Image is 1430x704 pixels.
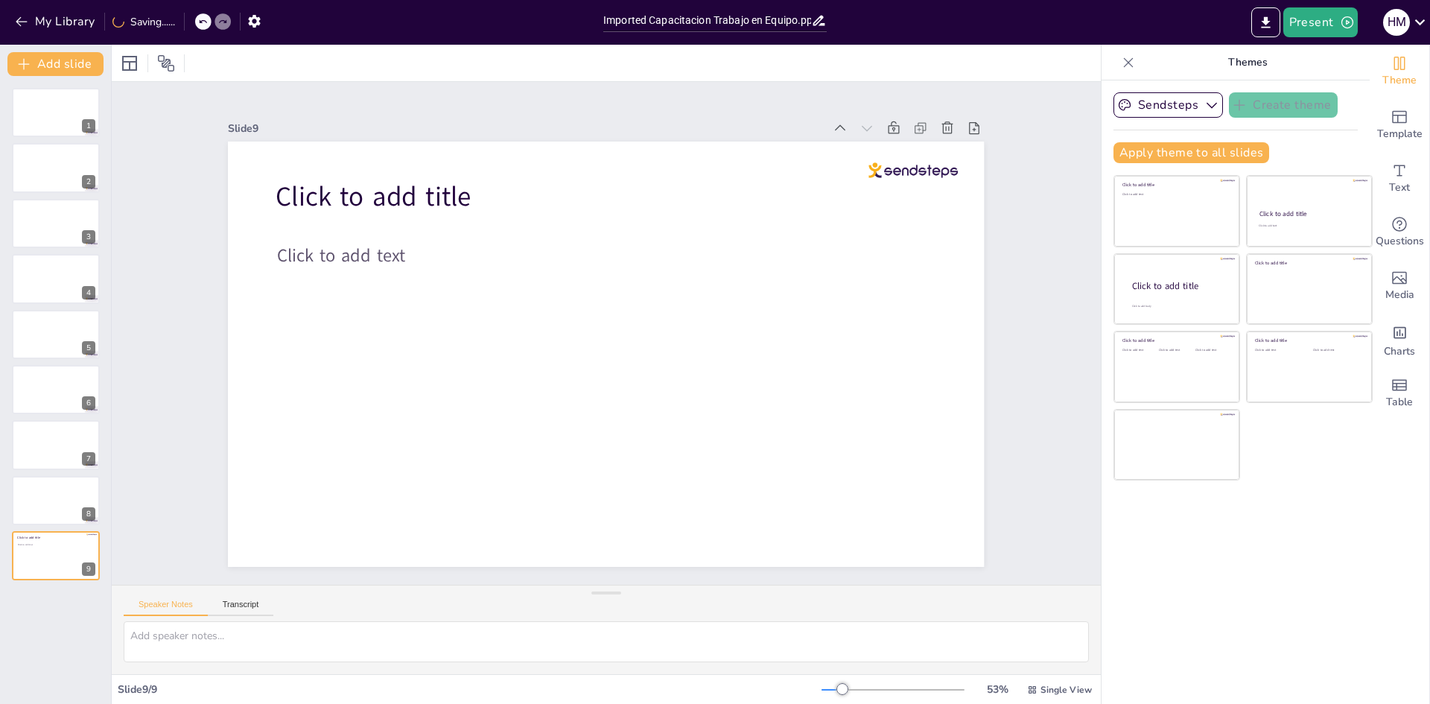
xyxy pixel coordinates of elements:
[82,175,95,188] div: 2
[1370,152,1429,206] div: Add text boxes
[1159,349,1192,352] div: Click to add text
[1370,313,1429,367] div: Add charts and graphs
[124,600,208,616] button: Speaker Notes
[11,10,101,34] button: My Library
[1229,92,1338,118] button: Create theme
[12,310,100,359] div: 5
[1113,92,1223,118] button: Sendsteps
[1122,337,1229,343] div: Click to add title
[1386,394,1413,410] span: Table
[82,119,95,133] div: 1
[12,531,100,580] div: 9
[12,143,100,192] div: 2
[1195,349,1229,352] div: Click to add text
[82,562,95,576] div: 9
[1122,349,1156,352] div: Click to add text
[1384,343,1415,360] span: Charts
[118,682,822,697] div: Slide 9 / 9
[1132,304,1226,308] div: Click to add body
[1383,9,1410,36] div: H M
[1370,367,1429,420] div: Add a table
[1313,349,1360,352] div: Click to add text
[17,536,40,540] span: Click to add title
[82,341,95,355] div: 5
[1132,279,1227,292] div: Click to add title
[979,682,1015,697] div: 53 %
[1377,126,1423,142] span: Template
[82,286,95,299] div: 4
[82,230,95,244] div: 3
[208,600,274,616] button: Transcript
[277,244,405,268] span: Click to add text
[118,51,142,75] div: Layout
[1370,206,1429,259] div: Get real-time input from your audience
[1383,7,1410,37] button: H M
[1040,684,1092,696] span: Single View
[12,254,100,303] div: 4
[276,178,471,215] span: Click to add title
[1259,209,1358,218] div: Click to add title
[82,452,95,466] div: 7
[1382,72,1417,89] span: Theme
[1283,7,1358,37] button: Present
[1385,287,1414,303] span: Media
[1113,142,1269,163] button: Apply theme to all slides
[228,121,823,136] div: Slide 9
[1255,260,1361,266] div: Click to add title
[82,507,95,521] div: 8
[1370,45,1429,98] div: Change the overall theme
[12,199,100,248] div: 3
[1370,259,1429,313] div: Add images, graphics, shapes or video
[112,15,175,29] div: Saving......
[1255,337,1361,343] div: Click to add title
[1389,180,1410,196] span: Text
[1140,45,1355,80] p: Themes
[7,52,104,76] button: Add slide
[1370,98,1429,152] div: Add ready made slides
[1122,182,1229,188] div: Click to add title
[82,396,95,410] div: 6
[603,10,811,31] input: Insert title
[12,365,100,414] div: 6
[12,476,100,525] div: 8
[1122,193,1229,197] div: Click to add text
[1259,224,1358,228] div: Click to add text
[12,420,100,469] div: 7
[1376,233,1424,250] span: Questions
[1251,7,1280,37] button: Export to PowerPoint
[157,54,175,72] span: Position
[1255,349,1302,352] div: Click to add text
[18,543,33,546] span: Click to add text
[12,88,100,137] div: 1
